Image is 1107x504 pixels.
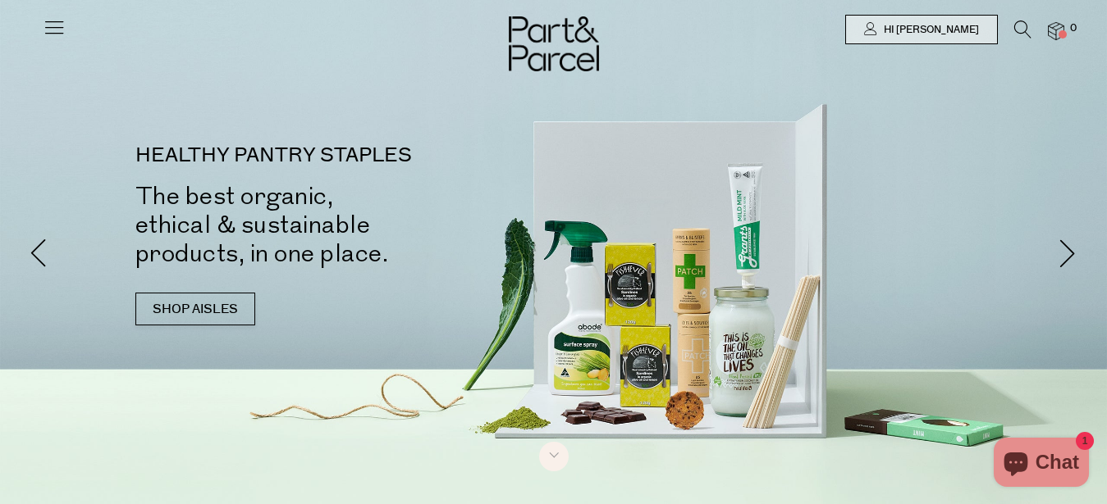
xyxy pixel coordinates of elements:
span: 0 [1066,21,1081,36]
a: Hi [PERSON_NAME] [845,15,998,44]
inbox-online-store-chat: Shopify online store chat [989,438,1094,491]
span: Hi [PERSON_NAME] [880,23,979,37]
a: 0 [1048,22,1064,39]
img: Part&Parcel [509,16,599,71]
h2: The best organic, ethical & sustainable products, in one place. [135,182,579,268]
p: HEALTHY PANTRY STAPLES [135,146,579,166]
a: SHOP AISLES [135,293,255,325]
